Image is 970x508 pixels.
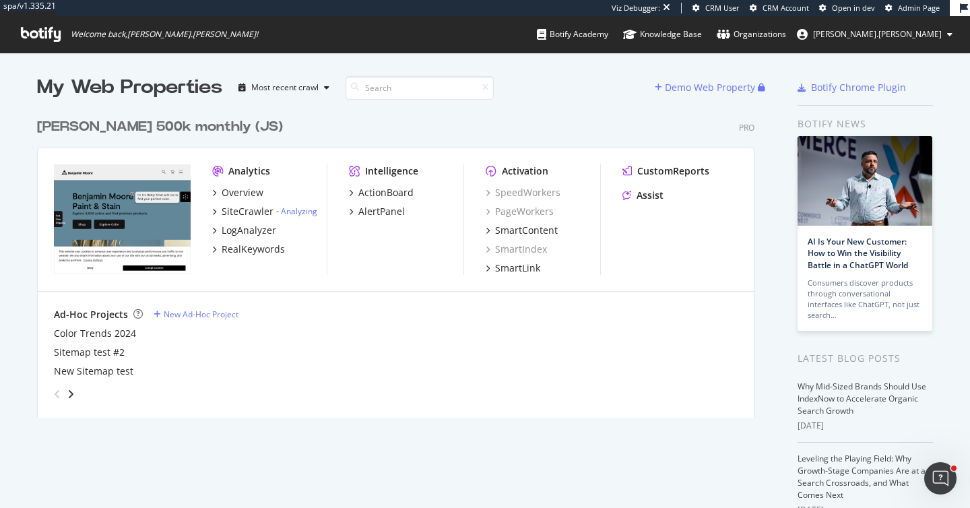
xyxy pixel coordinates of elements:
[705,3,740,13] span: CRM User
[832,3,875,13] span: Open in dev
[154,309,238,320] a: New Ad-Hoc Project
[71,29,258,40] span: Welcome back, [PERSON_NAME].[PERSON_NAME] !
[798,81,906,94] a: Botify Chrome Plugin
[898,3,940,13] span: Admin Page
[212,205,317,218] a: SiteCrawler- Analyzing
[233,77,335,98] button: Most recent crawl
[798,351,933,366] div: Latest Blog Posts
[811,81,906,94] div: Botify Chrome Plugin
[358,205,405,218] div: AlertPanel
[495,224,558,237] div: SmartContent
[665,81,755,94] div: Demo Web Property
[750,3,809,13] a: CRM Account
[924,462,957,495] iframe: Intercom live chat
[222,243,285,256] div: RealKeywords
[48,383,66,405] div: angle-left
[54,308,128,321] div: Ad-Hoc Projects
[54,164,191,274] img: benjaminmoore.com
[717,16,786,53] a: Organizations
[622,164,709,178] a: CustomReports
[717,28,786,41] div: Organizations
[808,278,922,321] div: Consumers discover products through conversational interfaces like ChatGPT, not just search…
[486,243,547,256] a: SmartIndex
[537,28,608,41] div: Botify Academy
[655,82,758,93] a: Demo Web Property
[813,28,942,40] span: tyler.cohen
[228,164,270,178] div: Analytics
[808,236,908,270] a: AI Is Your New Customer: How to Win the Visibility Battle in a ChatGPT World
[212,224,276,237] a: LogAnalyzer
[212,186,263,199] a: Overview
[276,205,317,217] div: -
[486,224,558,237] a: SmartContent
[692,3,740,13] a: CRM User
[786,24,963,45] button: [PERSON_NAME].[PERSON_NAME]
[281,205,317,217] a: Analyzing
[358,186,414,199] div: ActionBoard
[495,261,540,275] div: SmartLink
[537,16,608,53] a: Botify Academy
[164,309,238,320] div: New Ad-Hoc Project
[349,205,405,218] a: AlertPanel
[798,453,926,501] a: Leveling the Playing Field: Why Growth-Stage Companies Are at a Search Crossroads, and What Comes...
[222,186,263,199] div: Overview
[212,243,285,256] a: RealKeywords
[346,76,494,100] input: Search
[637,189,664,202] div: Assist
[486,186,560,199] a: SpeedWorkers
[798,381,926,416] a: Why Mid-Sized Brands Should Use IndexNow to Accelerate Organic Search Growth
[222,224,276,237] div: LogAnalyzer
[798,136,932,226] img: AI Is Your New Customer: How to Win the Visibility Battle in a ChatGPT World
[54,327,136,340] a: Color Trends 2024
[655,77,758,98] button: Demo Web Property
[365,164,418,178] div: Intelligence
[251,84,319,92] div: Most recent crawl
[502,164,548,178] div: Activation
[885,3,940,13] a: Admin Page
[819,3,875,13] a: Open in dev
[798,420,933,432] div: [DATE]
[763,3,809,13] span: CRM Account
[222,205,273,218] div: SiteCrawler
[37,117,288,137] a: [PERSON_NAME] 500k monthly (JS)
[37,74,222,101] div: My Web Properties
[486,261,540,275] a: SmartLink
[739,122,754,133] div: Pro
[623,28,702,41] div: Knowledge Base
[349,186,414,199] a: ActionBoard
[637,164,709,178] div: CustomReports
[54,346,125,359] a: Sitemap test #2
[623,16,702,53] a: Knowledge Base
[54,364,133,378] a: New Sitemap test
[37,117,283,137] div: [PERSON_NAME] 500k monthly (JS)
[622,189,664,202] a: Assist
[37,101,765,418] div: grid
[66,387,75,401] div: angle-right
[798,117,933,131] div: Botify news
[486,205,554,218] a: PageWorkers
[612,3,660,13] div: Viz Debugger:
